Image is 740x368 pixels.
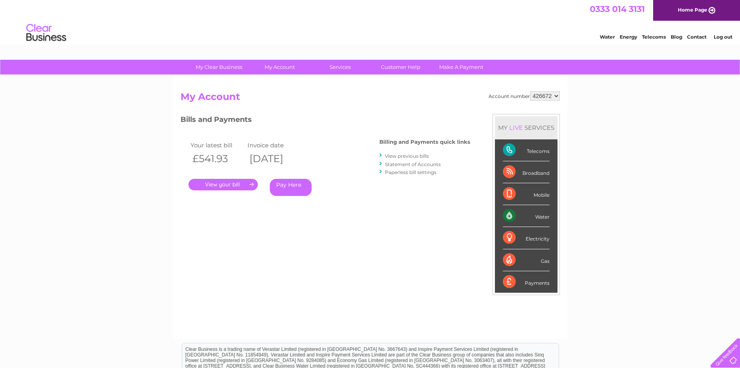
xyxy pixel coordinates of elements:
[590,4,645,14] a: 0333 014 3131
[270,179,312,196] a: Pay Here
[642,34,666,40] a: Telecoms
[503,183,550,205] div: Mobile
[503,205,550,227] div: Water
[188,140,246,151] td: Your latest bill
[620,34,637,40] a: Energy
[26,21,67,45] img: logo.png
[428,60,494,74] a: Make A Payment
[687,34,707,40] a: Contact
[245,140,303,151] td: Invoice date
[186,60,252,74] a: My Clear Business
[385,169,436,175] a: Paperless bill settings
[247,60,312,74] a: My Account
[503,227,550,249] div: Electricity
[245,151,303,167] th: [DATE]
[600,34,615,40] a: Water
[503,249,550,271] div: Gas
[714,34,732,40] a: Log out
[368,60,434,74] a: Customer Help
[182,4,559,39] div: Clear Business is a trading name of Verastar Limited (registered in [GEOGRAPHIC_DATA] No. 3667643...
[671,34,682,40] a: Blog
[181,91,560,106] h2: My Account
[181,114,470,128] h3: Bills and Payments
[495,116,557,139] div: MY SERVICES
[188,151,246,167] th: £541.93
[489,91,560,101] div: Account number
[503,271,550,293] div: Payments
[503,139,550,161] div: Telecoms
[379,139,470,145] h4: Billing and Payments quick links
[503,161,550,183] div: Broadband
[188,179,258,190] a: .
[385,161,441,167] a: Statement of Accounts
[508,124,524,131] div: LIVE
[307,60,373,74] a: Services
[385,153,429,159] a: View previous bills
